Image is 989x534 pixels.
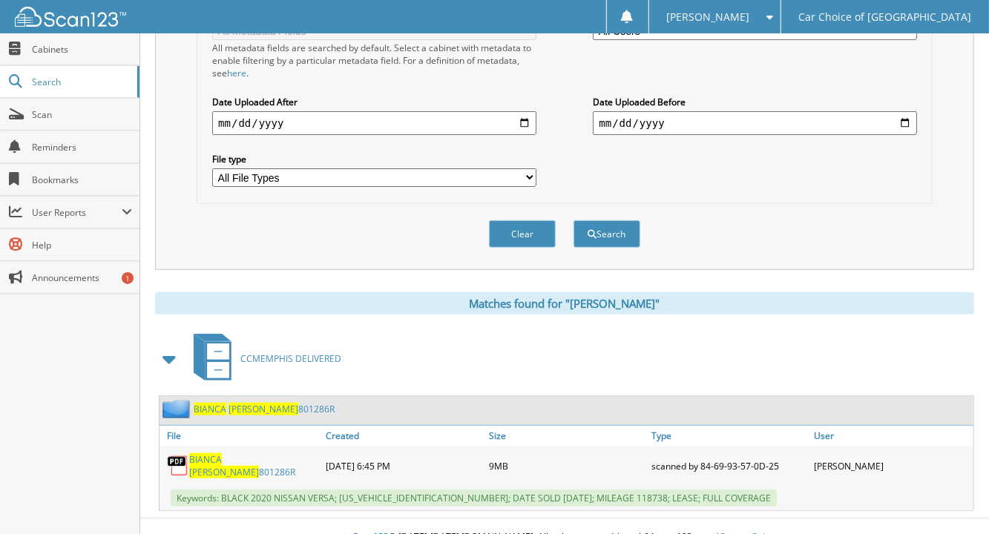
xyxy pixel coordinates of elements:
img: PDF.png [167,455,189,477]
span: Announcements [32,271,132,284]
a: User [811,426,973,446]
a: Size [485,426,648,446]
div: 9MB [485,449,648,482]
span: [PERSON_NAME] [229,403,298,415]
label: Date Uploaded After [212,96,536,108]
button: Search [574,220,640,248]
a: CCMEMPHIS DELIVERED [185,329,341,388]
button: Clear [489,220,556,248]
span: Search [32,76,130,88]
label: File type [212,153,536,165]
span: Help [32,239,132,251]
img: scan123-logo-white.svg [15,7,126,27]
div: scanned by 84-69-93-57-0D-25 [648,449,810,482]
a: File [160,426,322,446]
span: BIANCA [194,403,226,415]
input: end [593,111,916,135]
a: Type [648,426,810,446]
span: CCMEMPHIS DELIVERED [240,352,341,365]
div: All metadata fields are searched by default. Select a cabinet with metadata to enable filtering b... [212,42,536,79]
div: 1 [122,272,134,284]
div: [PERSON_NAME] [811,449,973,482]
a: BIANCA [PERSON_NAME]801286R [194,403,335,415]
span: [PERSON_NAME] [666,13,749,22]
span: Keywords: BLACK 2020 NISSAN VERSA; [US_VEHICLE_IDENTIFICATION_NUMBER]; DATE SOLD [DATE]; MILEAGE ... [171,489,777,507]
span: Scan [32,108,132,121]
span: Car Choice of [GEOGRAPHIC_DATA] [799,13,972,22]
a: Created [322,426,484,446]
a: BIANCA [PERSON_NAME]801286R [189,453,318,478]
input: start [212,111,536,135]
span: [PERSON_NAME] [189,466,259,478]
span: BIANCA [189,453,222,466]
span: Reminders [32,141,132,154]
img: folder2.png [162,400,194,418]
a: here [227,67,246,79]
div: [DATE] 6:45 PM [322,449,484,482]
span: User Reports [32,206,122,219]
span: Cabinets [32,43,132,56]
label: Date Uploaded Before [593,96,916,108]
span: Bookmarks [32,174,132,186]
div: Matches found for "[PERSON_NAME]" [155,292,974,314]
